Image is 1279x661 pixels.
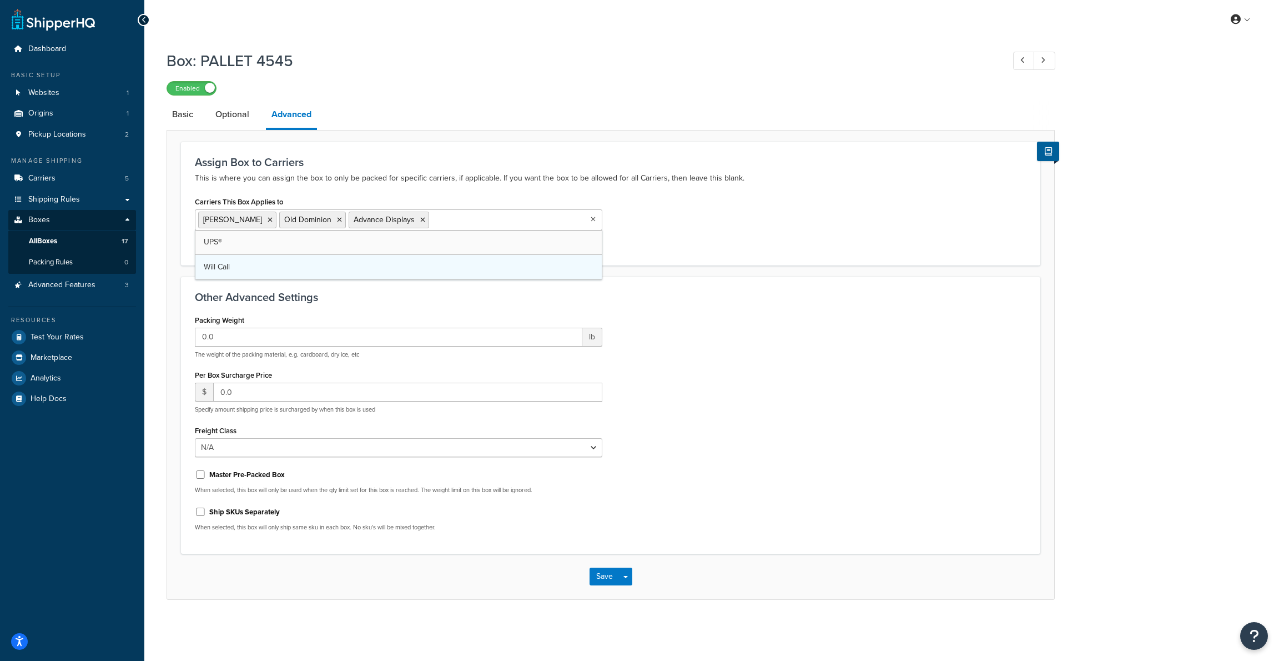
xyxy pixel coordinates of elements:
li: Packing Rules [8,252,136,273]
label: Packing Weight [195,316,244,324]
span: Carriers [28,174,56,183]
a: AllBoxes17 [8,231,136,252]
a: Packing Rules0 [8,252,136,273]
label: Master Pre-Packed Box [209,470,285,480]
span: Advance Displays [354,214,415,226]
a: Advanced Features3 [8,275,136,296]
span: Origins [28,109,53,118]
label: Enabled [167,82,216,95]
span: All Boxes [29,237,57,246]
li: Pickup Locations [8,124,136,145]
span: Boxes [28,216,50,225]
a: Next Record [1034,52,1055,70]
p: The weight of the packing material, e.g. cardboard, dry ice, etc [195,350,602,359]
span: 17 [122,237,128,246]
a: Basic [167,101,199,128]
span: Analytics [31,374,61,383]
span: 3 [125,281,129,290]
a: Analytics [8,368,136,388]
li: Websites [8,83,136,103]
a: UPS® [195,230,602,254]
span: Help Docs [31,394,67,404]
label: Per Box Surcharge Price [195,371,272,379]
span: Old Dominion [284,214,331,226]
a: Advanced [266,101,317,130]
a: Carriers5 [8,168,136,189]
label: Freight Class [195,427,236,435]
span: 0 [124,258,128,267]
span: 5 [125,174,129,183]
span: Websites [28,88,59,98]
li: Advanced Features [8,275,136,296]
a: Test Your Rates [8,327,136,347]
li: Origins [8,103,136,124]
p: When selected, this box will only ship same sku in each box. No sku's will be mixed together. [195,523,602,532]
a: Help Docs [8,389,136,409]
li: Carriers [8,168,136,189]
a: Websites1 [8,83,136,103]
a: Previous Record [1013,52,1035,70]
span: Pickup Locations [28,130,86,139]
p: This is where you can assign the box to only be packed for specific carriers, if applicable. If y... [195,172,1026,185]
span: Marketplace [31,353,72,363]
button: Open Resource Center [1240,622,1268,650]
a: Dashboard [8,39,136,59]
span: $ [195,383,213,402]
span: 1 [127,88,129,98]
span: Shipping Rules [28,195,80,204]
label: Ship SKUs Separately [209,507,280,517]
span: 1 [127,109,129,118]
button: Show Help Docs [1037,142,1059,161]
a: Shipping Rules [8,189,136,210]
span: UPS® [204,236,222,248]
a: Boxes [8,210,136,231]
span: Packing Rules [29,258,73,267]
a: Pickup Locations2 [8,124,136,145]
span: [PERSON_NAME] [203,214,262,226]
h1: Box: PALLET 4545 [167,50,993,72]
span: Dashboard [28,44,66,54]
a: Optional [210,101,255,128]
li: Boxes [8,210,136,273]
div: Resources [8,316,136,325]
p: Specify amount shipping price is surcharged by when this box is used [195,405,602,414]
span: Advanced Features [28,281,95,290]
h3: Assign Box to Carriers [195,156,1026,168]
span: 2 [125,130,129,139]
div: Manage Shipping [8,156,136,166]
a: Origins1 [8,103,136,124]
h3: Other Advanced Settings [195,291,1026,303]
p: When selected, this box will only be used when the qty limit set for this box is reached. The wei... [195,486,602,494]
span: lb [582,328,602,347]
div: Basic Setup [8,71,136,80]
span: Test Your Rates [31,333,84,342]
span: Will Call [204,261,230,273]
button: Save [590,568,620,585]
label: Carriers This Box Applies to [195,198,283,206]
a: Will Call [195,255,602,279]
a: Marketplace [8,348,136,368]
